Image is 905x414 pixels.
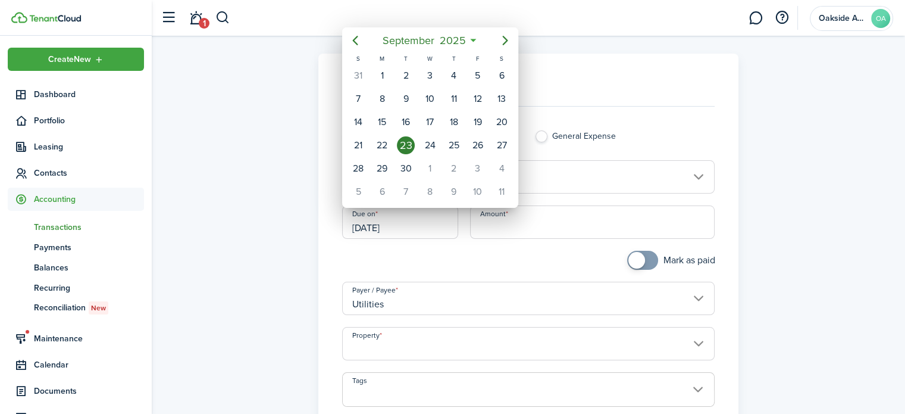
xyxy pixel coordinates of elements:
div: Tuesday, September 9, 2025 [397,90,415,108]
div: Tuesday, October 7, 2025 [397,183,415,201]
div: Wednesday, October 8, 2025 [421,183,439,201]
div: Thursday, October 2, 2025 [444,160,462,178]
div: S [489,54,513,64]
div: Monday, October 6, 2025 [373,183,391,201]
div: Monday, September 22, 2025 [373,136,391,154]
div: Saturday, September 13, 2025 [492,90,510,108]
div: Friday, September 19, 2025 [468,113,486,131]
div: Sunday, September 7, 2025 [349,90,367,108]
div: Tuesday, September 2, 2025 [397,67,415,85]
div: W [418,54,441,64]
div: Friday, October 3, 2025 [468,160,486,178]
div: Monday, September 29, 2025 [373,160,391,178]
div: Saturday, September 6, 2025 [492,67,510,85]
div: Monday, September 15, 2025 [373,113,391,131]
div: Sunday, September 28, 2025 [349,160,367,178]
div: Thursday, October 9, 2025 [444,183,462,201]
div: Sunday, September 14, 2025 [349,113,367,131]
div: Wednesday, September 3, 2025 [421,67,439,85]
span: 2025 [437,30,468,51]
mbsc-button: Previous page [343,29,367,52]
div: Monday, September 1, 2025 [373,67,391,85]
div: Thursday, September 25, 2025 [444,136,462,154]
div: Friday, September 26, 2025 [468,136,486,154]
div: T [394,54,418,64]
div: Saturday, September 27, 2025 [492,136,510,154]
div: Sunday, August 31, 2025 [349,67,367,85]
div: Saturday, October 11, 2025 [492,183,510,201]
div: Wednesday, September 10, 2025 [421,90,439,108]
div: Wednesday, September 24, 2025 [421,136,439,154]
span: September [380,30,437,51]
div: Thursday, September 4, 2025 [444,67,462,85]
div: Sunday, September 21, 2025 [349,136,367,154]
mbsc-button: September2025 [375,30,473,51]
div: Friday, October 10, 2025 [468,183,486,201]
div: Friday, September 12, 2025 [468,90,486,108]
div: M [370,54,394,64]
mbsc-button: Next page [493,29,517,52]
div: Wednesday, October 1, 2025 [421,160,439,178]
div: S [346,54,370,64]
div: Tuesday, September 30, 2025 [397,160,415,178]
div: Wednesday, September 17, 2025 [421,113,439,131]
div: T [441,54,465,64]
div: Sunday, October 5, 2025 [349,183,367,201]
div: Thursday, September 11, 2025 [444,90,462,108]
div: Saturday, October 4, 2025 [492,160,510,178]
div: Today, Tuesday, September 23, 2025 [397,136,415,154]
div: Monday, September 8, 2025 [373,90,391,108]
div: Friday, September 5, 2025 [468,67,486,85]
div: Thursday, September 18, 2025 [444,113,462,131]
div: Tuesday, September 16, 2025 [397,113,415,131]
div: Saturday, September 20, 2025 [492,113,510,131]
div: F [465,54,489,64]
